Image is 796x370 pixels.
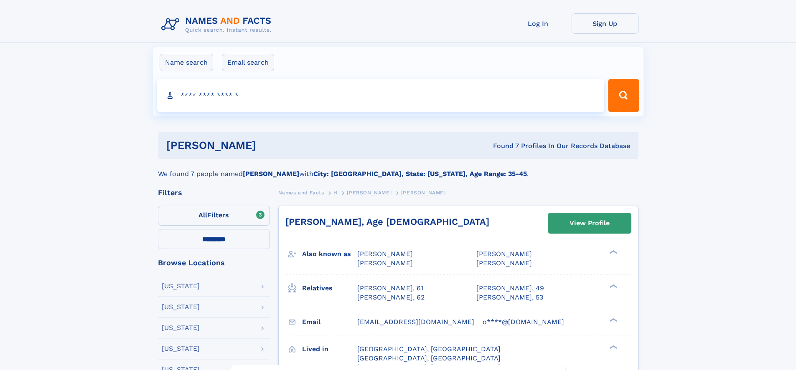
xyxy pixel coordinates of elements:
[162,325,200,331] div: [US_STATE]
[357,250,413,258] span: [PERSON_NAME]
[608,249,618,255] div: ❯
[158,259,270,267] div: Browse Locations
[158,159,638,179] div: We found 7 people named with .
[476,284,544,293] a: [PERSON_NAME], 49
[302,315,357,329] h3: Email
[333,190,338,196] span: H
[302,342,357,356] h3: Lived in
[357,354,501,362] span: [GEOGRAPHIC_DATA], [GEOGRAPHIC_DATA]
[160,54,213,71] label: Name search
[401,190,446,196] span: [PERSON_NAME]
[162,283,200,289] div: [US_STATE]
[333,187,338,198] a: H
[243,170,299,178] b: [PERSON_NAME]
[285,216,489,227] a: [PERSON_NAME], Age [DEMOGRAPHIC_DATA]
[357,318,474,326] span: [EMAIL_ADDRESS][DOMAIN_NAME]
[608,344,618,350] div: ❯
[198,211,207,219] span: All
[158,13,278,36] img: Logo Names and Facts
[166,140,375,151] h1: [PERSON_NAME]
[157,79,605,112] input: search input
[608,317,618,322] div: ❯
[476,293,543,302] a: [PERSON_NAME], 53
[302,247,357,261] h3: Also known as
[476,259,532,267] span: [PERSON_NAME]
[572,13,638,34] a: Sign Up
[162,304,200,310] div: [US_STATE]
[222,54,274,71] label: Email search
[608,79,639,112] button: Search Button
[302,281,357,295] h3: Relatives
[505,13,572,34] a: Log In
[347,187,392,198] a: [PERSON_NAME]
[347,190,392,196] span: [PERSON_NAME]
[158,189,270,196] div: Filters
[158,206,270,226] label: Filters
[278,187,324,198] a: Names and Facts
[548,213,631,233] a: View Profile
[357,259,413,267] span: [PERSON_NAME]
[570,214,610,233] div: View Profile
[476,250,532,258] span: [PERSON_NAME]
[162,345,200,352] div: [US_STATE]
[357,293,425,302] a: [PERSON_NAME], 62
[374,141,630,151] div: Found 7 Profiles In Our Records Database
[608,283,618,289] div: ❯
[357,345,501,353] span: [GEOGRAPHIC_DATA], [GEOGRAPHIC_DATA]
[313,170,527,178] b: City: [GEOGRAPHIC_DATA], State: [US_STATE], Age Range: 35-45
[357,284,423,293] a: [PERSON_NAME], 61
